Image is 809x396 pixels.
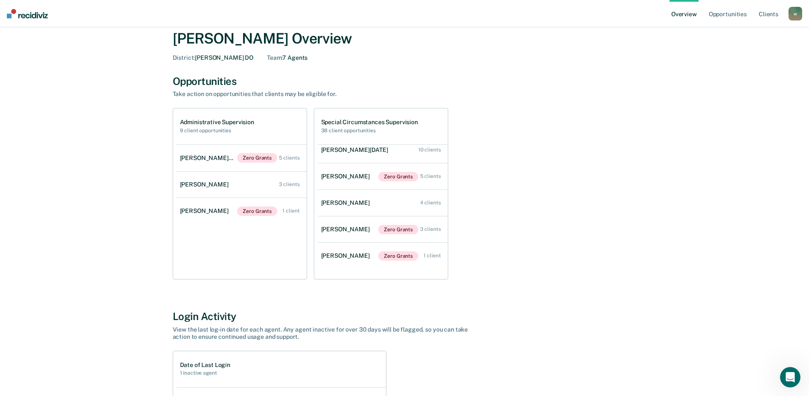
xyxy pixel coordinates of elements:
a: [PERSON_NAME][DATE] 10 clients [318,138,448,162]
div: Login Activity [173,310,637,323]
div: [PERSON_NAME] [321,199,373,207]
div: [PERSON_NAME] [321,173,373,180]
div: 1 client [423,253,441,259]
span: Zero Grants [237,153,277,163]
button: w [789,7,802,20]
a: [PERSON_NAME] 4 clients [318,191,448,215]
div: 3 clients [420,226,441,232]
a: [PERSON_NAME]Zero Grants 1 client [177,198,307,224]
h1: Date of Last Login [180,361,230,369]
div: 1 client [282,208,299,214]
div: [PERSON_NAME][DATE] [321,146,391,154]
div: [PERSON_NAME] [180,207,232,215]
div: [PERSON_NAME] [321,226,373,233]
div: Take action on opportunities that clients may be eligible for. [173,90,471,98]
div: 5 clients [420,173,441,179]
span: Zero Grants [378,225,418,234]
a: [PERSON_NAME] 3 clients [177,172,307,197]
h1: Special Circumstances Supervision [321,119,418,126]
span: Team : [267,54,282,61]
div: Opportunities [173,75,637,87]
div: 3 clients [279,181,300,187]
div: [PERSON_NAME][DATE] [180,154,238,162]
h2: 1 inactive agent [180,370,230,376]
span: Zero Grants [237,207,277,216]
h1: Administrative Supervision [180,119,254,126]
span: District : [173,54,195,61]
iframe: Intercom live chat [780,367,800,387]
a: [PERSON_NAME]Zero Grants 3 clients [318,216,448,243]
a: [PERSON_NAME]Zero Grants 5 clients [318,163,448,190]
div: 4 clients [420,200,441,206]
h2: 9 client opportunities [180,128,254,134]
div: [PERSON_NAME] [321,252,373,259]
div: [PERSON_NAME] DO [173,54,254,61]
a: [PERSON_NAME]Zero Grants 1 client [318,243,448,269]
div: 5 clients [279,155,300,161]
span: Zero Grants [378,172,418,181]
div: 7 Agents [267,54,307,61]
h2: 38 client opportunities [321,128,418,134]
a: [PERSON_NAME][DATE]Zero Grants 5 clients [177,145,307,171]
img: Recidiviz [7,9,48,18]
div: View the last log-in date for each agent. Any agent inactive for over 30 days will be flagged, so... [173,326,471,341]
div: [PERSON_NAME] [180,181,232,188]
div: [PERSON_NAME] Overview [173,30,637,47]
span: Zero Grants [378,251,418,261]
div: 10 clients [418,147,441,153]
